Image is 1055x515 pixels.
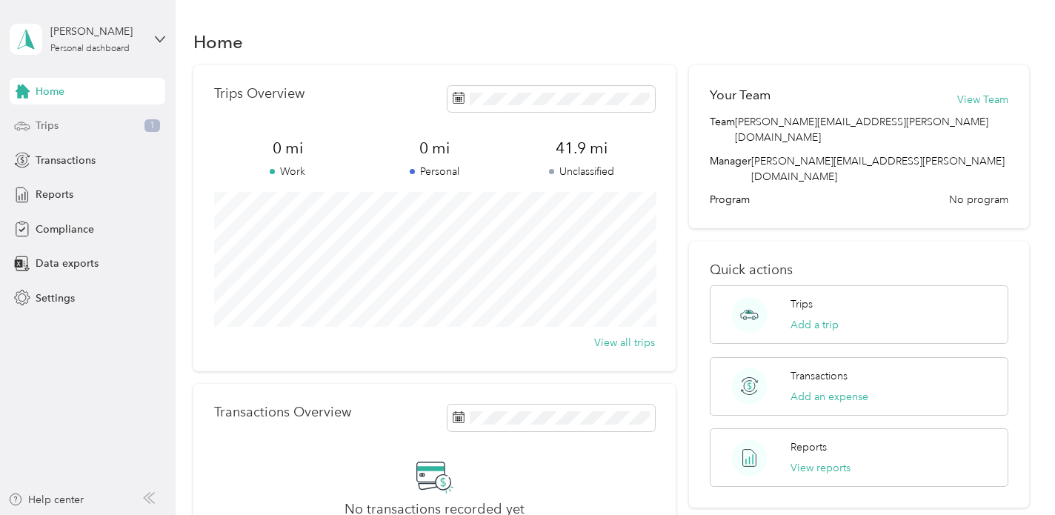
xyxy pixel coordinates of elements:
[972,432,1055,515] iframe: Everlance-gr Chat Button Frame
[791,460,851,476] button: View reports
[50,44,130,53] div: Personal dashboard
[957,92,1008,107] button: View Team
[751,155,1005,183] span: [PERSON_NAME][EMAIL_ADDRESS][PERSON_NAME][DOMAIN_NAME]
[361,138,507,159] span: 0 mi
[144,119,160,133] span: 1
[710,192,750,207] span: Program
[36,84,64,99] span: Home
[791,317,839,333] button: Add a trip
[791,389,868,405] button: Add an expense
[508,164,655,179] p: Unclassified
[36,290,75,306] span: Settings
[710,114,735,145] span: Team
[710,153,751,185] span: Manager
[508,138,655,159] span: 41.9 mi
[735,114,1009,145] span: [PERSON_NAME][EMAIL_ADDRESS][PERSON_NAME][DOMAIN_NAME]
[193,34,243,50] h1: Home
[214,86,304,102] p: Trips Overview
[791,368,848,384] p: Transactions
[50,24,143,39] div: [PERSON_NAME]
[36,153,96,168] span: Transactions
[949,192,1008,207] span: No program
[36,187,73,202] span: Reports
[36,222,94,237] span: Compliance
[214,138,361,159] span: 0 mi
[36,118,59,133] span: Trips
[36,256,99,271] span: Data exports
[214,405,351,420] p: Transactions Overview
[8,492,84,508] button: Help center
[361,164,507,179] p: Personal
[791,296,813,312] p: Trips
[214,164,361,179] p: Work
[791,439,827,455] p: Reports
[710,86,771,104] h2: Your Team
[594,335,655,350] button: View all trips
[710,262,1009,278] p: Quick actions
